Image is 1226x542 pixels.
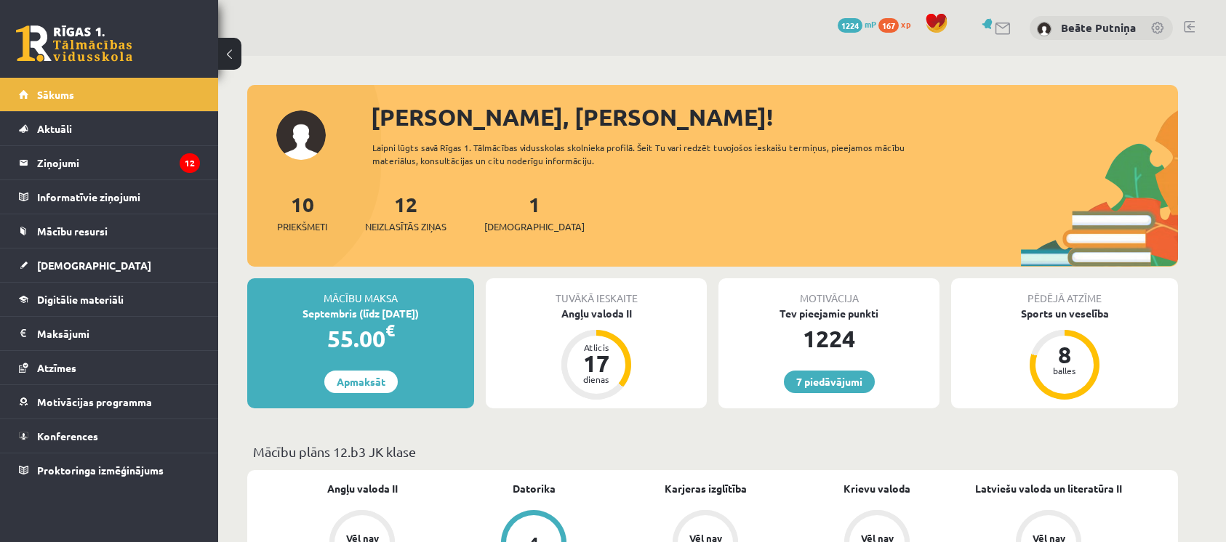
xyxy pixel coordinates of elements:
[1043,366,1086,375] div: balles
[878,18,918,30] a: 167 xp
[838,18,876,30] a: 1224 mP
[1061,20,1136,35] a: Beāte Putniņa
[180,153,200,173] i: 12
[37,225,108,238] span: Mācību resursi
[37,293,124,306] span: Digitālie materiāli
[365,191,446,234] a: 12Neizlasītās ziņas
[19,146,200,179] a: Ziņojumi12
[838,18,862,33] span: 1224
[37,259,151,272] span: [DEMOGRAPHIC_DATA]
[327,481,398,496] a: Angļu valoda II
[513,481,556,496] a: Datorika
[372,141,931,167] div: Laipni lūgts savā Rīgas 1. Tālmācības vidusskolas skolnieka profilā. Šeit Tu vari redzēt tuvojošo...
[19,317,200,350] a: Maksājumi
[878,18,899,33] span: 167
[19,112,200,145] a: Aktuāli
[19,419,200,453] a: Konferences
[37,429,98,442] span: Konferences
[19,283,200,316] a: Digitālie materiāli
[901,18,910,30] span: xp
[37,180,200,214] legend: Informatīvie ziņojumi
[19,214,200,248] a: Mācību resursi
[253,442,1172,461] p: Mācību plāns 12.b3 JK klase
[247,321,474,356] div: 55.00
[19,180,200,214] a: Informatīvie ziņojumi
[19,385,200,418] a: Motivācijas programma
[277,191,327,234] a: 10Priekšmeti
[951,306,1178,321] div: Sports un veselība
[16,25,132,62] a: Rīgas 1. Tālmācības vidusskola
[665,481,747,496] a: Karjeras izglītība
[574,375,618,384] div: dienas
[574,343,618,352] div: Atlicis
[385,320,395,341] span: €
[784,371,875,393] a: 7 piedāvājumi
[486,306,707,321] div: Angļu valoda II
[865,18,876,30] span: mP
[574,352,618,375] div: 17
[484,191,585,234] a: 1[DEMOGRAPHIC_DATA]
[718,321,939,356] div: 1224
[277,219,327,234] span: Priekšmeti
[951,306,1178,402] a: Sports un veselība 8 balles
[19,248,200,282] a: [DEMOGRAPHIC_DATA]
[37,146,200,179] legend: Ziņojumi
[975,481,1122,496] a: Latviešu valoda un literatūra II
[718,306,939,321] div: Tev pieejamie punkti
[484,219,585,234] span: [DEMOGRAPHIC_DATA]
[718,278,939,306] div: Motivācija
[37,88,74,101] span: Sākums
[486,306,707,402] a: Angļu valoda II Atlicis 17 dienas
[37,317,200,350] legend: Maksājumi
[19,78,200,111] a: Sākums
[37,395,152,408] span: Motivācijas programma
[19,351,200,384] a: Atzīmes
[1037,22,1051,36] img: Beāte Putniņa
[324,371,398,393] a: Apmaksāt
[37,361,76,374] span: Atzīmes
[844,481,910,496] a: Krievu valoda
[37,122,72,135] span: Aktuāli
[19,453,200,487] a: Proktoringa izmēģinājums
[486,278,707,306] div: Tuvākā ieskaite
[37,464,164,477] span: Proktoringa izmēģinājums
[247,278,474,306] div: Mācību maksa
[1043,343,1086,366] div: 8
[247,306,474,321] div: Septembris (līdz [DATE])
[365,219,446,234] span: Neizlasītās ziņas
[371,100,1178,134] div: [PERSON_NAME], [PERSON_NAME]!
[951,278,1178,306] div: Pēdējā atzīme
